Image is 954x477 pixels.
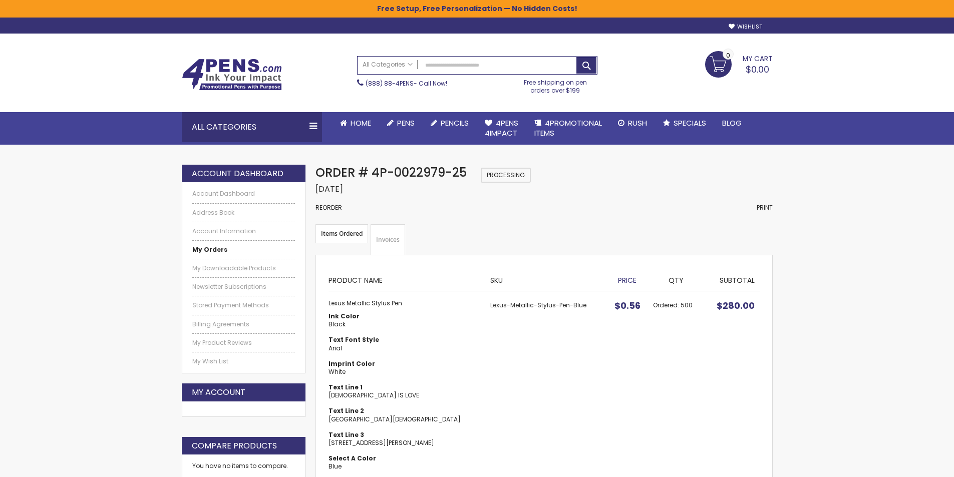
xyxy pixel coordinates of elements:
div: Free shipping on pen orders over $199 [513,75,597,95]
a: 4PROMOTIONALITEMS [526,112,610,145]
img: 4Pens Custom Pens and Promotional Products [182,59,282,91]
span: $280.00 [717,299,755,312]
th: Qty [648,268,705,291]
span: Rush [628,118,647,128]
span: Pens [397,118,415,128]
dd: White [329,368,480,376]
th: Subtotal [705,268,760,291]
dt: Text Line 1 [329,383,480,391]
a: Invoices [371,224,405,255]
span: Blog [722,118,742,128]
span: 4Pens 4impact [485,118,518,138]
a: (888) 88-4PENS [366,79,414,88]
dt: Text Font Style [329,336,480,344]
a: My Wish List [192,357,295,365]
strong: Compare Products [192,440,277,451]
dd: [GEOGRAPHIC_DATA][DEMOGRAPHIC_DATA] [329,415,480,423]
a: My Product Reviews [192,339,295,347]
strong: My Account [192,387,245,398]
a: Specials [655,112,714,134]
a: Home [332,112,379,134]
a: Stored Payment Methods [192,301,295,309]
dt: Imprint Color [329,360,480,368]
span: Home [351,118,371,128]
strong: My Orders [192,245,227,254]
span: Processing [481,168,531,183]
span: Order # 4P-0022979-25 [315,164,467,181]
dd: [DEMOGRAPHIC_DATA] IS LOVE [329,391,480,399]
strong: Items Ordered [315,224,368,243]
a: Account Information [192,227,295,235]
a: My Orders [192,246,295,254]
a: Print [757,204,773,212]
a: Pens [379,112,423,134]
th: SKU [485,268,606,291]
span: Pencils [441,118,469,128]
a: Newsletter Subscriptions [192,283,295,291]
a: Account Dashboard [192,190,295,198]
a: Blog [714,112,750,134]
a: Pencils [423,112,477,134]
strong: Lexus Metallic Stylus Pen [329,299,480,307]
dt: Text Line 2 [329,407,480,415]
a: Billing Agreements [192,320,295,328]
div: All Categories [182,112,322,142]
a: Reorder [315,203,342,212]
a: Address Book [192,209,295,217]
dd: [STREET_ADDRESS][PERSON_NAME] [329,439,480,447]
span: $0.00 [746,63,769,76]
span: 4PROMOTIONAL ITEMS [534,118,602,138]
span: [DATE] [315,183,343,195]
a: 4Pens4impact [477,112,526,145]
th: Price [606,268,648,291]
span: Specials [674,118,706,128]
dd: Arial [329,344,480,352]
dd: Blue [329,462,480,470]
span: All Categories [363,61,413,69]
span: Print [757,203,773,212]
dt: Select A Color [329,454,480,462]
dt: Text Line 3 [329,431,480,439]
dd: Black [329,320,480,328]
dt: Ink Color [329,312,480,320]
span: $0.56 [614,299,641,312]
span: 0 [726,51,730,60]
a: All Categories [358,57,418,73]
a: Rush [610,112,655,134]
th: Product Name [329,268,485,291]
a: My Downloadable Products [192,264,295,272]
a: Wishlist [729,23,762,31]
span: 500 [681,301,693,309]
span: - Call Now! [366,79,447,88]
span: Ordered [653,301,681,309]
a: $0.00 0 [705,51,773,76]
strong: Account Dashboard [192,168,283,179]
